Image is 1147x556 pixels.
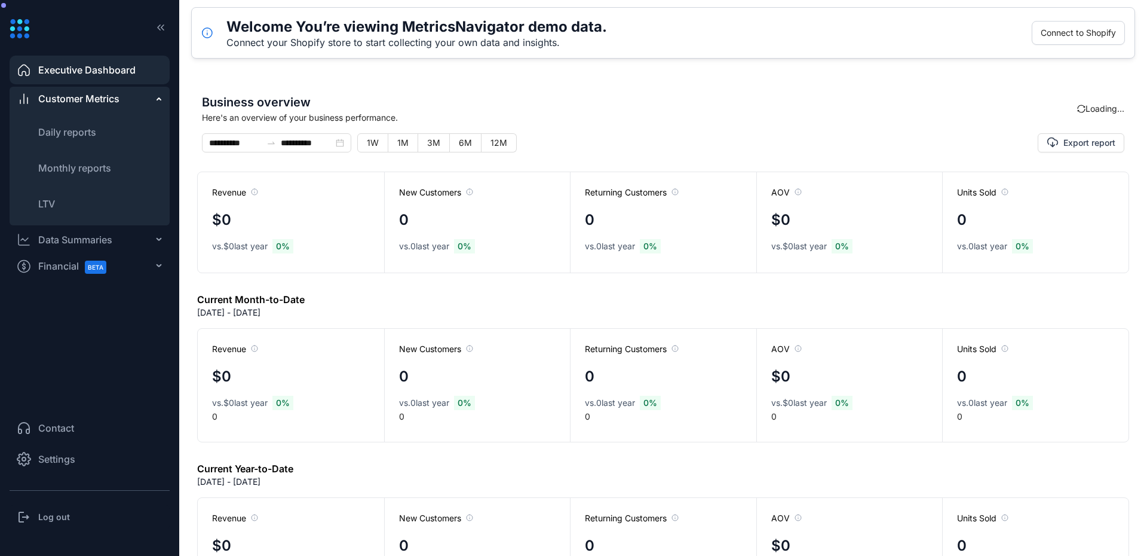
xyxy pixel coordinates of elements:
[756,329,943,442] div: 0
[957,240,1007,252] span: vs. 0 last year
[38,162,111,174] span: Monthly reports
[38,253,117,280] span: Financial
[585,187,679,198] span: Returning Customers
[212,343,258,355] span: Revenue
[226,36,607,48] div: Connect your Shopify store to start collecting your own data and insights.
[85,261,106,274] span: BETA
[38,63,136,77] span: Executive Dashboard
[957,512,1008,524] span: Units Sold
[585,366,594,387] h4: 0
[38,421,74,435] span: Contact
[399,209,409,231] h4: 0
[1075,103,1087,114] span: sync
[399,512,473,524] span: New Customers
[266,138,276,148] span: swap-right
[957,209,967,231] h4: 0
[198,329,384,442] div: 0
[427,138,440,148] span: 3M
[454,239,475,253] span: 0 %
[490,138,507,148] span: 12M
[399,240,449,252] span: vs. 0 last year
[226,17,607,36] h5: Welcome You’re viewing MetricsNavigator demo data.
[771,187,802,198] span: AOV
[1032,21,1125,45] button: Connect to Shopify
[1038,133,1124,152] button: Export report
[212,366,231,387] h4: $0
[957,397,1007,409] span: vs. 0 last year
[212,240,268,252] span: vs. $0 last year
[272,396,293,410] span: 0 %
[38,452,75,466] span: Settings
[197,476,260,488] p: [DATE] - [DATE]
[397,138,409,148] span: 1M
[585,240,635,252] span: vs. 0 last year
[38,511,70,523] h3: Log out
[1012,396,1033,410] span: 0 %
[771,343,802,355] span: AOV
[459,138,472,148] span: 6M
[454,396,475,410] span: 0 %
[832,396,852,410] span: 0 %
[384,329,571,442] div: 0
[399,397,449,409] span: vs. 0 last year
[585,512,679,524] span: Returning Customers
[942,329,1128,442] div: 0
[399,187,473,198] span: New Customers
[202,93,1077,111] span: Business overview
[1012,239,1033,253] span: 0 %
[399,366,409,387] h4: 0
[1077,102,1124,115] div: Loading...
[1041,26,1116,39] span: Connect to Shopify
[771,512,802,524] span: AOV
[1063,137,1115,149] span: Export report
[771,397,827,409] span: vs. $0 last year
[832,239,852,253] span: 0 %
[197,307,260,319] p: [DATE] - [DATE]
[367,138,379,148] span: 1W
[38,126,96,138] span: Daily reports
[585,397,635,409] span: vs. 0 last year
[212,209,231,231] h4: $0
[771,366,790,387] h4: $0
[197,292,305,307] h6: Current Month-to-Date
[957,187,1008,198] span: Units Sold
[771,240,827,252] span: vs. $0 last year
[197,462,293,476] h6: Current Year-to-Date
[957,343,1008,355] span: Units Sold
[38,233,112,247] div: Data Summaries
[202,111,1077,124] span: Here's an overview of your business performance.
[957,366,967,387] h4: 0
[640,239,661,253] span: 0 %
[585,209,594,231] h4: 0
[38,91,119,106] span: Customer Metrics
[266,138,276,148] span: to
[272,239,293,253] span: 0 %
[570,329,756,442] div: 0
[212,397,268,409] span: vs. $0 last year
[585,343,679,355] span: Returning Customers
[212,187,258,198] span: Revenue
[640,396,661,410] span: 0 %
[399,343,473,355] span: New Customers
[38,198,55,210] span: LTV
[212,512,258,524] span: Revenue
[771,209,790,231] h4: $0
